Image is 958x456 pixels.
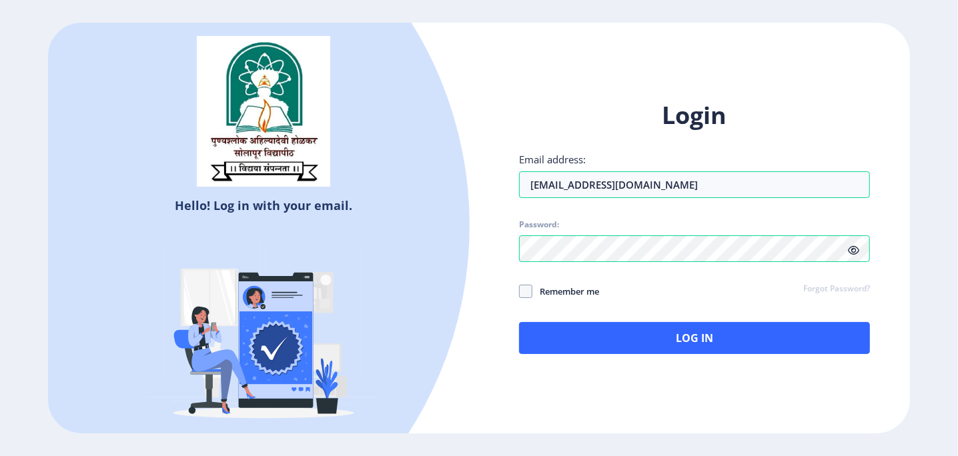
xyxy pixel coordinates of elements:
input: Email address [519,171,870,198]
h1: Login [519,99,870,131]
button: Log In [519,322,870,354]
a: Forgot Password? [803,283,870,295]
img: Verified-rafiki.svg [147,219,380,452]
span: Remember me [532,283,599,299]
label: Email address: [519,153,586,166]
label: Password: [519,219,559,230]
img: sulogo.png [197,36,330,187]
